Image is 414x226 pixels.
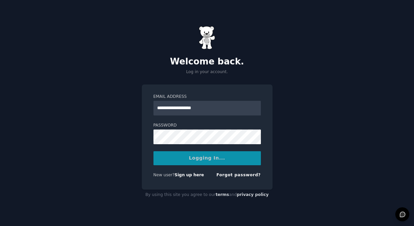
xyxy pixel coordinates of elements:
div: By using this site you agree to our and [142,190,273,200]
label: Email Address [153,94,261,100]
p: Log in your account. [142,69,273,75]
a: Forgot password? [217,173,261,177]
span: New user? [153,173,175,177]
h2: Welcome back. [142,56,273,67]
a: privacy policy [237,192,269,197]
label: Password [153,123,261,129]
a: Sign up here [174,173,204,177]
img: Gummy Bear [199,26,216,49]
a: terms [216,192,229,197]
